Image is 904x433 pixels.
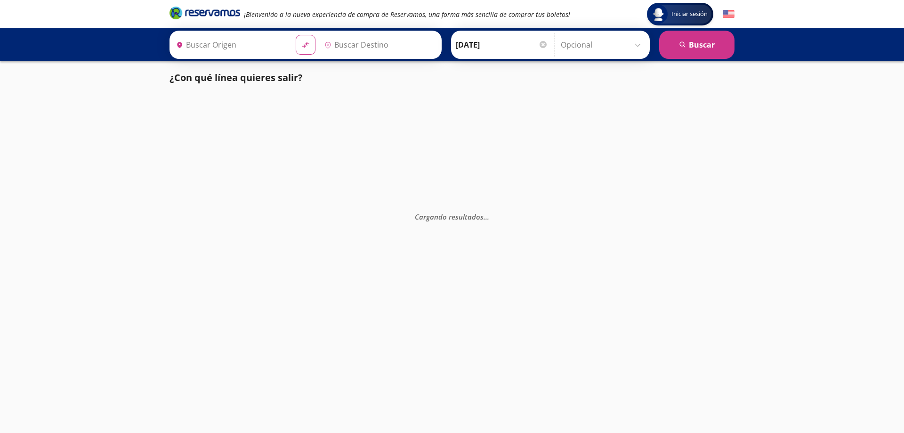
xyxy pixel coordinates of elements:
[668,9,711,19] span: Iniciar sesión
[723,8,734,20] button: English
[169,6,240,23] a: Brand Logo
[415,212,489,221] em: Cargando resultados
[172,33,288,57] input: Buscar Origen
[456,33,548,57] input: Elegir Fecha
[487,212,489,221] span: .
[561,33,645,57] input: Opcional
[244,10,570,19] em: ¡Bienvenido a la nueva experiencia de compra de Reservamos, una forma más sencilla de comprar tus...
[169,6,240,20] i: Brand Logo
[659,31,734,59] button: Buscar
[485,212,487,221] span: .
[169,71,303,85] p: ¿Con qué línea quieres salir?
[484,212,485,221] span: .
[321,33,436,57] input: Buscar Destino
